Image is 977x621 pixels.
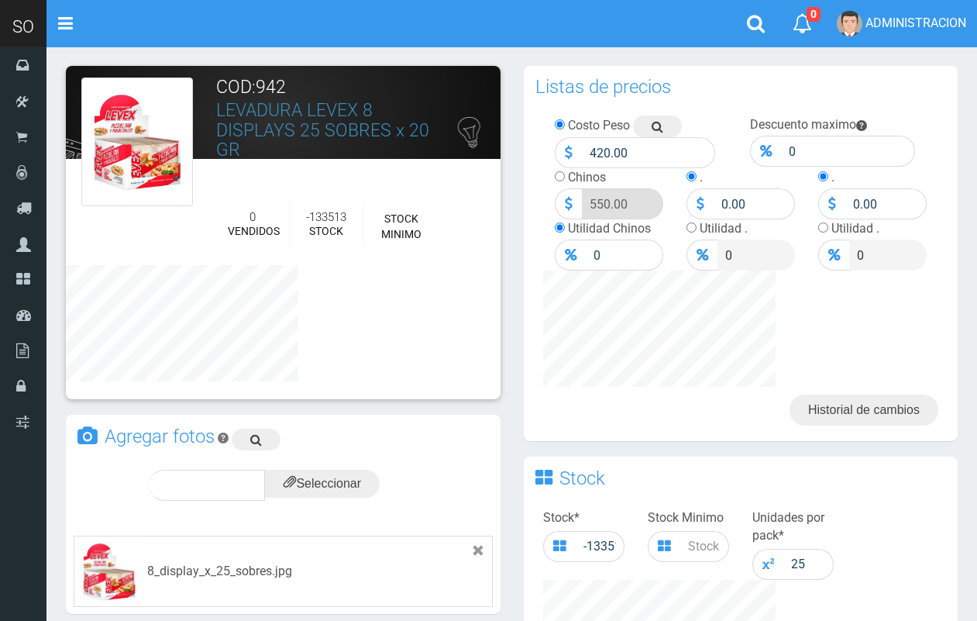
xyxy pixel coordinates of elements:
[717,240,795,271] input: Precio .
[309,225,343,237] font: STOCK
[845,188,927,219] input: Precio .
[105,427,215,446] h3: Agregar fotos
[306,210,346,224] font: -133513
[568,221,651,236] label: Utilidad Chinos
[831,221,879,236] label: Utilidad .
[582,137,715,168] input: Precio Costo...
[752,509,834,545] label: Unidades por pack
[216,163,283,175] font: CAJA - LEVEX
[216,100,429,160] a: LEVADURA LEVEX 8 DISPLAYS 25 SOBRES x 20 GR
[78,540,140,602] img: 8_display_x_25_sobres.jpg
[807,7,820,22] span: 0
[865,16,966,30] span: ADMINISTRACION
[831,170,834,185] label: .
[633,116,682,137] a: Buscar precio en google
[228,225,280,237] font: VENDIDOS
[543,509,580,527] label: Stock
[568,118,630,133] label: Costo Peso
[837,11,862,36] img: User Image
[535,78,671,96] h3: Listas de precios
[700,221,748,236] label: Utilidad .
[586,240,663,271] input: Precio Venta...
[249,210,256,224] font: 0
[216,183,266,195] font: ALMACEN
[232,429,280,450] a: Buscar imagen en google
[750,117,856,132] label: Descuento maximo
[781,136,915,167] input: Descuento Maximo
[790,395,938,426] a: Historial de cambios
[381,212,421,240] font: STOCK MINIMO
[783,549,834,580] input: 1
[568,170,606,185] label: Chinos
[284,477,361,490] span: Seleccionar
[849,240,927,271] input: Precio .
[81,78,193,206] img: 8_display_x_25_sobres.jpg
[576,531,624,562] input: Stock total...
[700,170,703,185] label: .
[680,531,729,562] input: Stock minimo...
[216,77,286,98] font: COD:942
[582,188,663,219] input: Precio Venta...
[147,563,292,581] div: 8_display_x_25_sobres.jpg
[714,188,795,219] input: Precio .
[559,469,605,488] h3: Stock
[648,509,724,527] label: Stock Minimo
